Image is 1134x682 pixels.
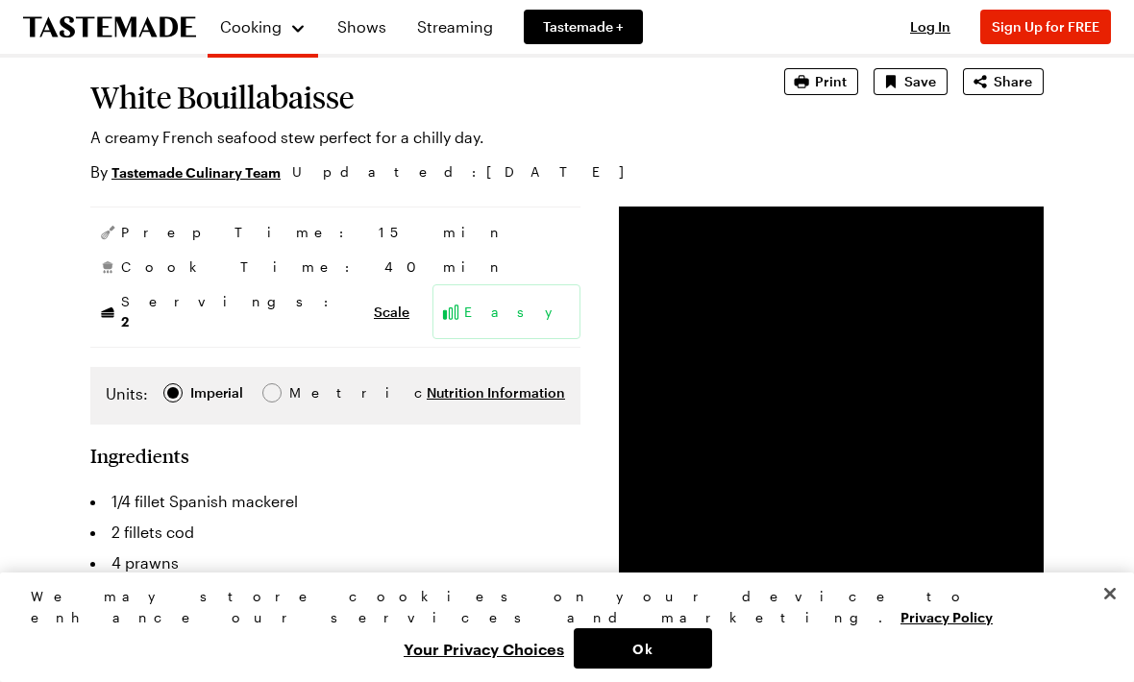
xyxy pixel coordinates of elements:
[90,517,580,548] li: 2 fillets cod
[619,207,1044,631] video-js: Video Player
[190,382,243,403] div: Imperial
[90,126,730,149] p: A creamy French seafood stew perfect for a chilly day.
[892,17,969,37] button: Log In
[121,311,129,329] span: 2
[427,383,565,402] button: Nutrition Information
[980,10,1111,44] button: Sign Up for FREE
[904,72,936,91] span: Save
[90,160,281,183] p: By
[1089,572,1131,615] button: Close
[292,161,643,183] span: Updated : [DATE]
[90,486,580,517] li: 1/4 fillet Spanish mackerel
[106,382,330,409] div: Imperial Metric
[574,628,712,669] button: Ok
[106,382,148,405] label: Units:
[121,257,505,277] span: Cook Time: 40 min
[910,18,950,35] span: Log In
[90,548,580,578] li: 4 prawns
[994,72,1032,91] span: Share
[289,382,332,403] span: Metric
[543,17,624,37] span: Tastemade +
[815,72,847,91] span: Print
[900,607,993,625] a: More information about your privacy, opens in a new tab
[219,8,307,46] button: Cooking
[992,18,1099,35] span: Sign Up for FREE
[31,586,1087,628] div: We may store cookies on your device to enhance our services and marketing.
[90,444,189,467] h2: Ingredients
[874,68,948,95] button: Save recipe
[190,382,245,403] span: Imperial
[121,292,364,331] span: Servings:
[289,382,330,403] div: Metric
[784,68,858,95] button: Print
[31,586,1087,669] div: Privacy
[90,80,730,114] h1: White Bouillabaisse
[394,628,574,669] button: Your Privacy Choices
[464,303,572,322] span: Easy
[374,303,409,322] button: Scale
[963,68,1044,95] button: Share
[111,161,281,183] a: Tastemade Culinary Team
[121,223,505,242] span: Prep Time: 15 min
[524,10,643,44] a: Tastemade +
[220,17,282,36] span: Cooking
[23,16,196,38] a: To Tastemade Home Page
